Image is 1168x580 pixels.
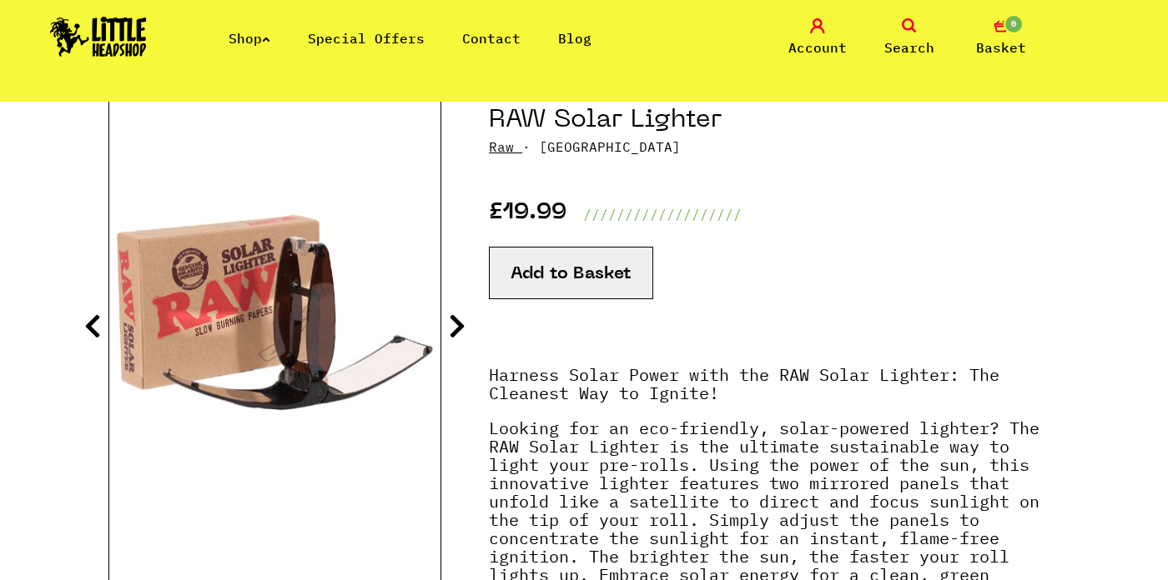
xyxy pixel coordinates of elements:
[884,37,934,57] span: Search
[558,30,592,47] a: Blog
[489,204,566,224] p: £19.99
[462,30,521,47] a: Contact
[788,37,847,57] span: Account
[489,247,653,299] button: Add to Basket
[976,37,1026,57] span: Basket
[489,138,514,155] a: Raw
[489,105,1060,137] h1: RAW Solar Lighter
[868,18,951,57] a: Search
[489,363,999,404] strong: Harness Solar Power with the RAW Solar Lighter: The Cleanest Way to Ignite!
[959,18,1043,57] a: 0 Basket
[308,30,425,47] a: Special Offers
[583,204,742,224] p: ///////////////////
[50,17,147,57] img: Little Head Shop Logo
[109,106,441,519] img: RAW Solar Lighter image 1
[229,30,270,47] a: Shop
[1004,14,1024,34] span: 0
[489,137,1060,157] p: · [GEOGRAPHIC_DATA]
